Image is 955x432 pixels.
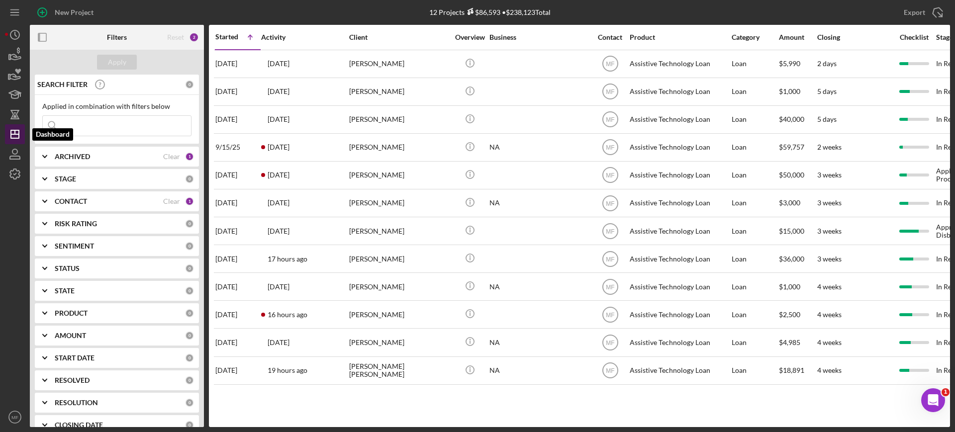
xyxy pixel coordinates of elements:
div: Assistive Technology Loan [630,51,729,77]
span: $3,000 [779,198,800,207]
button: MF [5,407,25,427]
b: AMOUNT [55,332,86,340]
div: Assistive Technology Loan [630,273,729,300]
time: 2025-09-04 23:50 [268,60,289,68]
button: New Project [30,2,103,22]
div: Amount [779,33,816,41]
time: 4 weeks [817,338,842,346]
div: Loan [732,51,778,77]
div: Assistive Technology Loan [630,357,729,384]
div: NA [489,273,589,300]
time: 2025-10-02 21:41 [268,366,307,374]
div: NA [489,357,589,384]
div: [DATE] [215,190,260,216]
div: Assistive Technology Loan [630,218,729,244]
b: CLOSING DATE [55,421,103,429]
div: 0 [185,219,194,228]
time: 5 days [817,115,837,123]
div: Loan [732,106,778,133]
div: Assistive Technology Loan [630,301,729,328]
b: SEARCH FILTER [37,81,88,88]
div: 1 [185,197,194,206]
div: 0 [185,353,194,362]
div: [PERSON_NAME] [349,218,449,244]
time: 2 weeks [817,143,842,151]
time: 2025-09-22 19:49 [268,199,289,207]
time: 4 weeks [817,282,842,291]
span: $40,000 [779,115,804,123]
button: Export [894,2,950,22]
div: Contact [591,33,629,41]
time: 2025-10-02 04:23 [268,227,289,235]
time: 3 weeks [817,255,842,263]
div: [DATE] [215,246,260,272]
div: 9/15/25 [215,134,260,161]
div: 0 [185,80,194,89]
div: 12 Projects • $238,123 Total [429,8,551,16]
div: [DATE] [215,357,260,384]
div: 0 [185,286,194,295]
div: Product [630,33,729,41]
time: 4 weeks [817,310,842,319]
div: Loan [732,134,778,161]
b: START DATE [55,354,95,362]
text: MF [11,415,18,420]
text: MF [606,116,614,123]
div: Assistive Technology Loan [630,246,729,272]
text: MF [606,283,614,290]
span: $36,000 [779,255,804,263]
div: Apply [108,55,126,70]
div: [PERSON_NAME] [349,162,449,188]
b: CONTACT [55,197,87,205]
span: $18,891 [779,366,804,374]
text: MF [606,228,614,235]
time: 2025-10-03 00:50 [268,311,307,319]
span: $59,757 [779,143,804,151]
time: 2 days [817,59,837,68]
time: 2025-10-01 22:53 [268,171,289,179]
div: Reset [167,33,184,41]
b: SENTIMENT [55,242,94,250]
div: Loan [732,218,778,244]
div: Assistive Technology Loan [630,190,729,216]
div: NA [489,190,589,216]
b: STATE [55,287,75,295]
div: NA [489,134,589,161]
div: 0 [185,376,194,385]
div: NA [489,329,589,355]
div: [DATE] [215,329,260,355]
div: Clear [163,197,180,205]
div: [PERSON_NAME] [349,246,449,272]
time: 4 weeks [817,366,842,374]
iframe: Intercom live chat [921,388,945,412]
div: 0 [185,398,194,407]
div: Assistive Technology Loan [630,162,729,188]
div: Checklist [893,33,935,41]
div: Loan [732,162,778,188]
div: Started [215,33,238,41]
text: MF [606,311,614,318]
div: [PERSON_NAME] [PERSON_NAME] [349,357,449,384]
div: Activity [261,33,348,41]
time: 2025-09-30 16:44 [268,339,289,346]
div: [PERSON_NAME] [349,190,449,216]
div: Assistive Technology Loan [630,106,729,133]
div: [DATE] [215,51,260,77]
div: Applied in combination with filters below [42,102,191,110]
span: 1 [942,388,950,396]
div: Client [349,33,449,41]
div: 0 [185,309,194,318]
time: 2025-09-29 19:24 [268,283,289,291]
div: [DATE] [215,79,260,105]
button: Apply [97,55,137,70]
span: $5,990 [779,59,800,68]
div: New Project [55,2,94,22]
div: Assistive Technology Loan [630,79,729,105]
text: MF [606,367,614,374]
div: [DATE] [215,162,260,188]
span: $50,000 [779,171,804,179]
text: MF [606,61,614,68]
div: Business [489,33,589,41]
div: 0 [185,242,194,251]
time: 3 weeks [817,171,842,179]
